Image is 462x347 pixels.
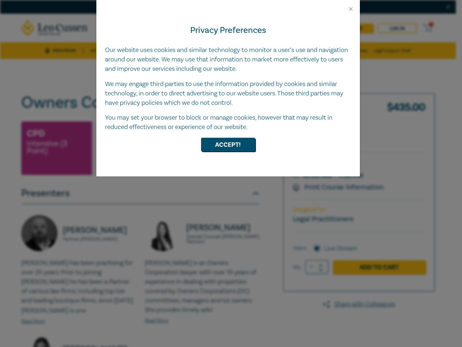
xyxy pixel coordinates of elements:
[348,6,354,12] button: Close
[105,113,351,132] p: You may set your browser to block or manage cookies, however that may result in reduced effective...
[105,24,351,37] h4: Privacy Preferences
[201,138,255,151] button: Accept!
[105,80,351,108] p: We may engage third parties to use the information provided by cookies and similar technology, in...
[105,46,351,74] p: Our website uses cookies and similar technology to monitor a user’s use and navigation around our...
